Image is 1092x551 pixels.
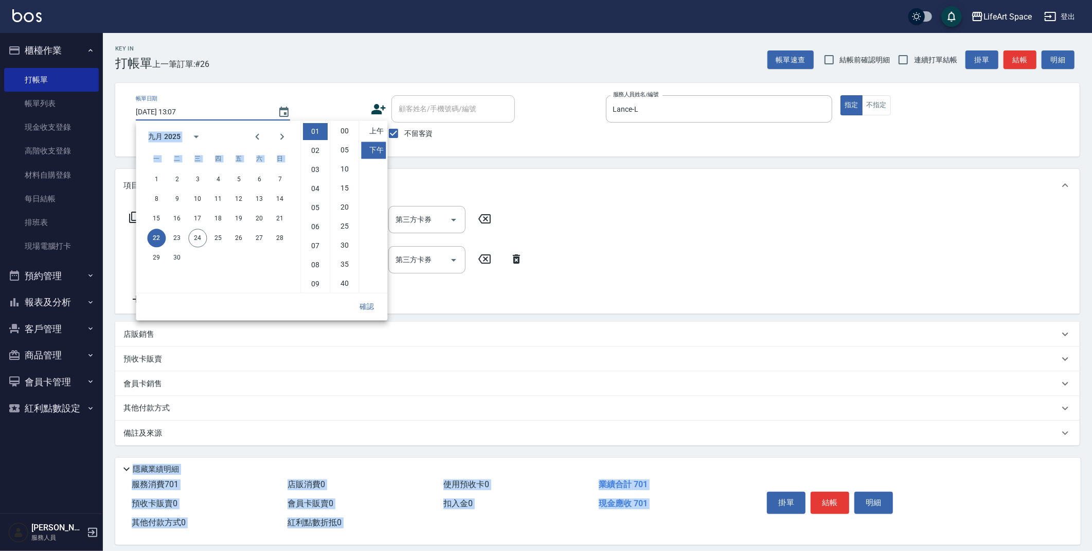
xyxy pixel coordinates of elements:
[332,161,357,178] li: 10 minutes
[115,56,152,71] h3: 打帳單
[767,492,805,513] button: 掛單
[271,209,289,228] button: 21
[188,190,207,208] button: 10
[4,234,99,258] a: 現場電腦打卡
[4,263,99,289] button: 預約管理
[132,479,178,489] span: 服務消費 701
[115,347,1080,371] div: 預收卡販賣
[147,190,166,208] button: 8
[272,100,296,125] button: Choose date, selected date is 2025-09-22
[303,161,328,178] li: 3 hours
[303,218,328,235] li: 6 hours
[840,55,890,65] span: 結帳前確認明細
[250,209,268,228] button: 20
[1042,50,1075,70] button: 明細
[4,115,99,139] a: 現金收支登錄
[332,275,357,292] li: 40 minutes
[31,533,84,542] p: 服務人員
[123,378,162,389] p: 會員卡銷售
[271,229,289,247] button: 28
[4,211,99,234] a: 排班表
[250,229,268,247] button: 27
[229,170,248,188] button: 5
[123,428,162,439] p: 備註及來源
[303,123,328,140] li: 1 hours
[245,124,270,149] button: Previous month
[133,464,179,475] p: 隱藏業績明細
[31,523,84,533] h5: [PERSON_NAME]
[983,10,1032,23] div: LifeArt Space
[147,248,166,267] button: 29
[332,199,357,216] li: 20 minutes
[332,123,357,140] li: 0 minutes
[599,498,648,508] span: 現金應收 701
[445,212,462,228] button: Open
[209,148,227,169] span: 星期四
[303,237,328,254] li: 7 hours
[332,218,357,235] li: 25 minutes
[4,316,99,342] button: 客戶管理
[229,190,248,208] button: 12
[8,522,29,543] img: Person
[1004,50,1036,70] button: 結帳
[854,492,893,513] button: 明細
[188,209,207,228] button: 17
[941,6,962,27] button: save
[115,421,1080,445] div: 備註及來源
[115,169,1080,202] div: 項目消費
[967,6,1036,27] button: LifeArt Space
[188,170,207,188] button: 3
[404,128,433,139] span: 不留客資
[271,148,289,169] span: 星期日
[965,50,998,70] button: 掛單
[115,45,152,52] h2: Key In
[4,369,99,395] button: 會員卡管理
[288,479,325,489] span: 店販消費 0
[350,297,383,316] button: 確認
[123,403,175,414] p: 其他付款方式
[209,170,227,188] button: 4
[115,396,1080,421] div: 其他付款方式
[4,37,99,64] button: 櫃檯作業
[4,187,99,211] a: 每日結帳
[4,92,99,115] a: 帳單列表
[168,229,186,247] button: 23
[250,170,268,188] button: 6
[361,142,386,159] li: 下午
[613,91,658,98] label: 服務人員姓名/編號
[229,229,248,247] button: 26
[168,248,186,267] button: 30
[4,68,99,92] a: 打帳單
[361,123,386,140] li: 上午
[148,131,181,142] div: 九月 2025
[271,170,289,188] button: 7
[168,209,186,228] button: 16
[288,518,342,527] span: 紅利點數折抵 0
[332,142,357,159] li: 5 minutes
[303,256,328,273] li: 8 hours
[209,229,227,247] button: 25
[168,190,186,208] button: 9
[599,479,648,489] span: 業績合計 701
[209,209,227,228] button: 18
[188,229,207,247] button: 24
[1040,7,1080,26] button: 登出
[209,190,227,208] button: 11
[132,518,186,527] span: 其他付款方式 0
[767,50,814,70] button: 帳單速查
[12,9,42,22] img: Logo
[123,354,162,365] p: 預收卡販賣
[184,124,208,149] button: calendar view is open, switch to year view
[147,209,166,228] button: 15
[115,371,1080,396] div: 會員卡銷售
[4,342,99,369] button: 商品管理
[303,180,328,197] li: 4 hours
[914,55,957,65] span: 連續打單結帳
[147,148,166,169] span: 星期一
[136,104,267,120] input: YYYY/MM/DD hh:mm
[250,190,268,208] button: 13
[303,142,328,159] li: 2 hours
[332,237,357,254] li: 30 minutes
[303,199,328,216] li: 5 hours
[115,322,1080,347] div: 店販銷售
